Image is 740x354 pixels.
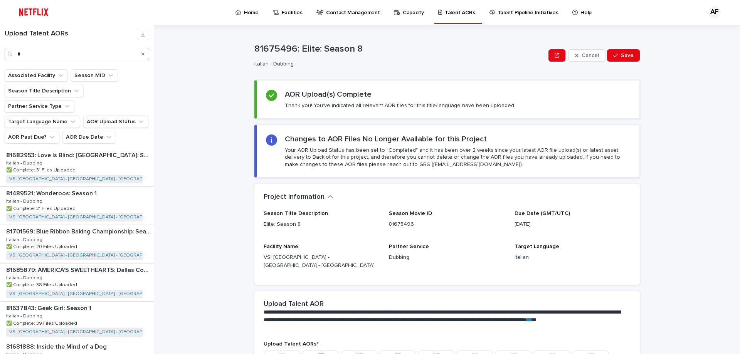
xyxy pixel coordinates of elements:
p: Italian - Dubbing [6,236,44,243]
p: [DATE] [515,220,631,228]
p: Italian - Dubbing [254,61,542,67]
p: ✅ Complete: 20 Files Uploaded [6,243,79,250]
a: VSI [GEOGRAPHIC_DATA] - [GEOGRAPHIC_DATA] - [GEOGRAPHIC_DATA] [9,253,165,258]
p: Italian [515,253,631,262]
h1: Upload Talent AORs [5,30,137,38]
button: Associated Facility [5,69,68,82]
button: AOR Past Due? [5,131,59,143]
a: VSI [GEOGRAPHIC_DATA] - [GEOGRAPHIC_DATA] - [GEOGRAPHIC_DATA] [9,215,165,220]
button: Season Title Description [5,85,84,97]
div: AF [708,6,721,18]
p: Italian - Dubbing [6,274,44,281]
span: Season Title Description [264,211,328,216]
h2: Project Information [264,193,325,201]
h2: Changes to AOR Files No Longer Available for this Project [285,134,487,144]
a: VSI [GEOGRAPHIC_DATA] - [GEOGRAPHIC_DATA] - [GEOGRAPHIC_DATA] [9,176,165,182]
p: Italian - Dubbing [6,159,44,166]
button: Target Language Name [5,116,80,128]
span: Season Movie ID [389,211,432,216]
a: VSI [GEOGRAPHIC_DATA] - [GEOGRAPHIC_DATA] - [GEOGRAPHIC_DATA] [9,291,165,297]
p: ✅ Complete: 38 Files Uploaded [6,281,79,288]
p: 81489521: Wonderoos: Season 1 [6,188,98,197]
button: Partner Service Type [5,100,74,112]
button: AOR Due Date [62,131,116,143]
button: Project Information [264,193,333,201]
p: ✅ Complete: 31 Files Uploaded [6,166,77,173]
button: AOR Upload Status [83,116,148,128]
p: Your AOR Upload Status has been set to "Completed" and it has been over 2 weeks since your latest... [285,147,630,168]
input: Search [5,48,149,60]
p: VSI [GEOGRAPHIC_DATA] - [GEOGRAPHIC_DATA] - [GEOGRAPHIC_DATA] [264,253,380,270]
p: 81675496: Elite: Season 8 [254,44,545,55]
p: Thank you! You've indicated all relevant AOR files for this title/language have been uploaded. [285,102,515,109]
span: Target Language [515,244,559,249]
span: Cancel [582,53,599,58]
button: Save [607,49,640,62]
span: Facility Name [264,244,298,249]
p: Elite: Season 8 [264,220,380,228]
p: Italian - Dubbing [6,197,44,204]
p: Dubbing [389,253,505,262]
p: Italian - Dubbing [6,312,44,319]
p: 81637843: Geek Girl: Season 1 [6,303,93,312]
a: VSI [GEOGRAPHIC_DATA] - [GEOGRAPHIC_DATA] - [GEOGRAPHIC_DATA] [9,329,165,335]
h2: Upload Talent AOR [264,300,324,309]
p: 81682953: Love Is Blind: [GEOGRAPHIC_DATA]: Season 1 [6,150,152,159]
span: Upload Talent AORs [264,341,318,347]
p: 81701569: Blue Ribbon Baking Championship: Season 1 [6,226,152,235]
p: 81685879: AMERICA'S SWEETHEARTS: Dallas Cowboys Cheerleaders: Season 1 [6,265,152,274]
span: Due Date (GMT/UTC) [515,211,570,216]
h2: AOR Upload(s) Complete [285,90,372,99]
span: Partner Service [389,244,429,249]
p: 81675496 [389,220,505,228]
span: Save [621,53,634,58]
button: Cancel [568,49,605,62]
p: 81681888: Inside the Mind of a Dog [6,342,108,351]
img: ifQbXi3ZQGMSEF7WDB7W [15,5,52,20]
p: ✅ Complete: 39 Files Uploaded [6,319,79,326]
p: ✅ Complete: 21 Files Uploaded [6,205,77,211]
button: Season MID [71,69,118,82]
